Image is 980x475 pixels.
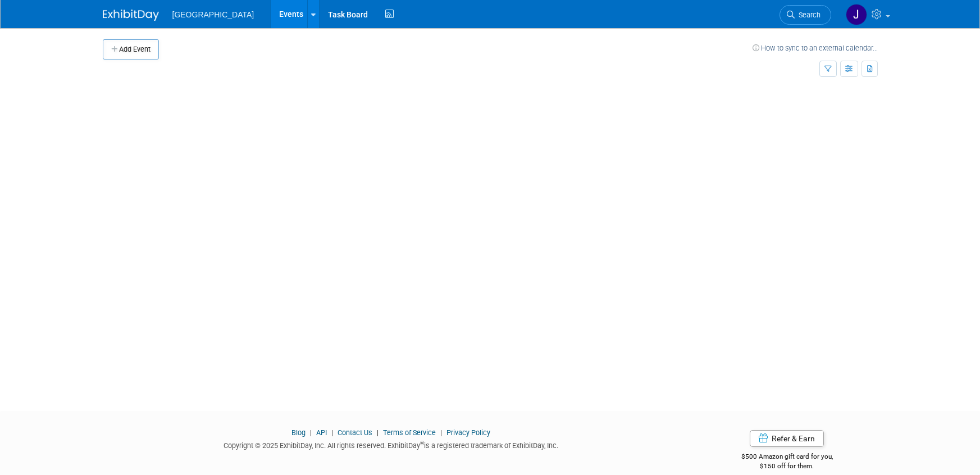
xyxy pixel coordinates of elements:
a: How to sync to an external calendar... [753,44,878,52]
span: | [437,428,445,437]
span: | [307,428,314,437]
a: Privacy Policy [446,428,490,437]
div: $150 off for them. [696,462,878,471]
button: Add Event [103,39,159,60]
div: Copyright © 2025 ExhibitDay, Inc. All rights reserved. ExhibitDay is a registered trademark of Ex... [103,438,680,451]
div: $500 Amazon gift card for you, [696,445,878,471]
a: Contact Us [338,428,372,437]
a: Blog [291,428,306,437]
a: API [316,428,327,437]
span: | [329,428,336,437]
sup: ® [420,440,424,446]
a: Refer & Earn [750,430,824,447]
span: [GEOGRAPHIC_DATA] [172,10,254,19]
img: ExhibitDay [103,10,159,21]
span: | [374,428,381,437]
a: Search [780,5,831,25]
img: Jessica Belcher [846,4,867,25]
span: Search [795,11,821,19]
a: Terms of Service [383,428,436,437]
